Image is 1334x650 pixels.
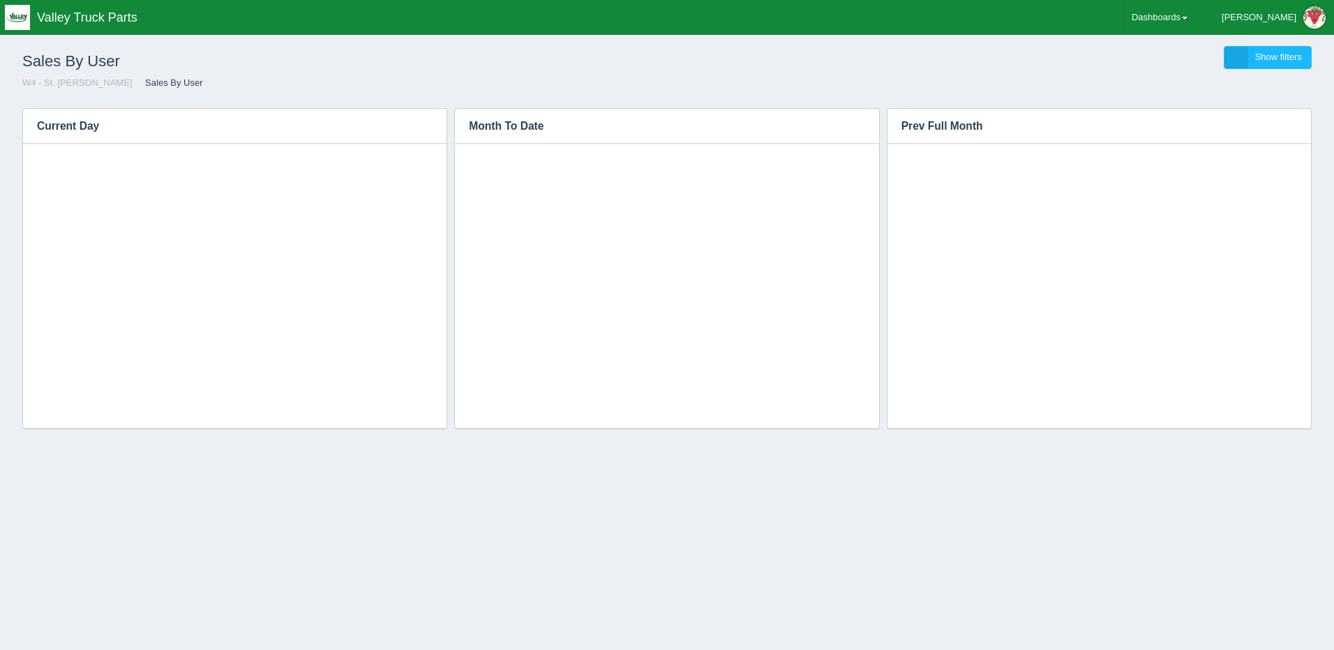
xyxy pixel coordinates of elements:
h1: Sales By User [22,46,667,77]
h3: Prev Full Month [887,109,1290,144]
a: Show filters [1224,46,1312,69]
img: q1blfpkbivjhsugxdrfq.png [5,5,30,30]
span: Valley Truck Parts [37,10,137,24]
a: W4 - St. [PERSON_NAME] [22,77,132,88]
h3: Month To Date [455,109,857,144]
img: Profile Picture [1303,6,1326,29]
li: Sales By User [135,77,202,90]
span: Show filters [1255,52,1302,62]
h3: Current Day [23,109,426,144]
div: [PERSON_NAME] [1222,3,1296,31]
